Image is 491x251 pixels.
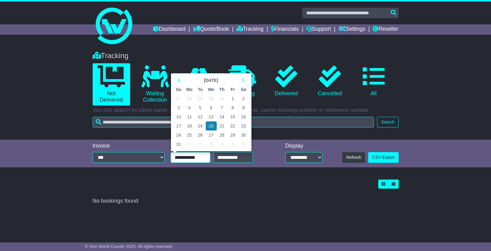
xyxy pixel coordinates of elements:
[136,63,174,106] a: Waiting Collection
[311,63,349,99] a: Cancelled
[180,63,217,99] a: In Transit
[238,140,249,149] td: 6
[227,85,238,94] th: Fr
[217,112,227,121] td: 14
[93,143,165,149] div: Invoice
[195,131,205,140] td: 26
[306,24,331,35] a: Support
[227,131,238,140] td: 29
[93,198,399,204] div: No bookings found
[238,103,249,112] td: 9
[184,94,195,103] td: 28
[267,63,305,99] a: Delivered
[184,103,195,112] td: 4
[217,131,227,140] td: 28
[238,94,249,103] td: 2
[224,63,261,99] a: Delivering
[339,24,365,35] a: Settings
[237,24,263,35] a: Tracking
[195,140,205,149] td: 2
[195,103,205,112] td: 5
[206,121,217,131] td: 20
[206,140,217,149] td: 3
[342,152,365,163] button: Refresh
[173,131,184,140] td: 24
[195,85,205,94] th: Tu
[93,63,130,106] a: Not Delivered
[173,112,184,121] td: 10
[93,107,399,114] p: You can search by client name, OWC tracking number, carrier name, carrier tracking number or refe...
[227,140,238,149] td: 5
[206,103,217,112] td: 6
[173,85,184,94] th: Su
[373,24,398,35] a: Reseller
[206,131,217,140] td: 27
[184,131,195,140] td: 25
[173,140,184,149] td: 31
[355,63,392,99] a: All
[217,121,227,131] td: 21
[173,103,184,112] td: 3
[227,103,238,112] td: 8
[368,152,398,163] a: CSV Export
[173,94,184,103] td: 27
[195,121,205,131] td: 19
[227,121,238,131] td: 22
[206,94,217,103] td: 30
[238,112,249,121] td: 16
[377,117,398,127] button: Search
[217,140,227,149] td: 4
[195,112,205,121] td: 12
[90,51,402,60] div: Tracking
[238,121,249,131] td: 23
[217,85,227,94] th: Th
[227,112,238,121] td: 15
[184,76,238,85] th: Select Month
[285,143,322,149] div: Display
[184,112,195,121] td: 11
[184,85,195,94] th: Mo
[206,112,217,121] td: 13
[271,24,299,35] a: Financials
[238,131,249,140] td: 30
[217,94,227,103] td: 31
[217,103,227,112] td: 7
[193,24,229,35] a: Quote/Book
[206,85,217,94] th: We
[227,94,238,103] td: 1
[153,24,186,35] a: Dashboard
[195,94,205,103] td: 29
[184,140,195,149] td: 1
[173,121,184,131] td: 17
[85,244,173,249] span: © One World Courier 2025. All rights reserved.
[184,121,195,131] td: 18
[238,85,249,94] th: Sa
